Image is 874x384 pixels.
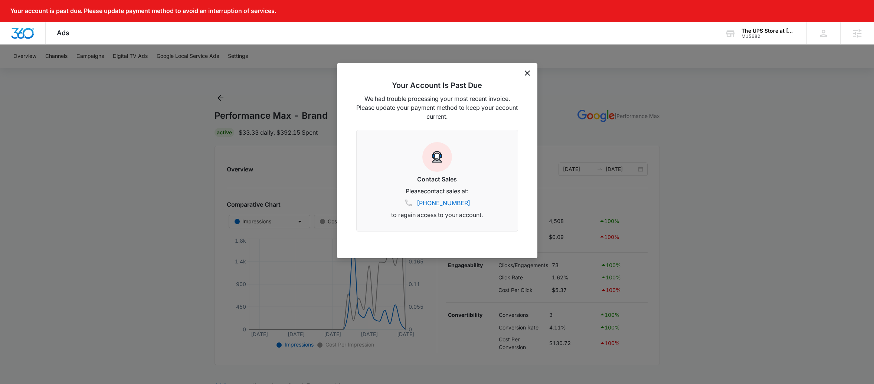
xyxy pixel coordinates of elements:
[46,22,81,44] div: Ads
[742,28,796,34] div: account name
[742,34,796,39] div: account id
[366,175,509,184] h3: Contact Sales
[57,29,69,37] span: Ads
[366,187,509,219] p: Please contact sales at: to regain access to your account.
[356,81,518,90] h2: Your Account Is Past Due
[417,198,470,207] a: [PHONE_NUMBER]
[10,7,276,14] p: Your account is past due. Please update payment method to avoid an interruption of services.
[356,94,518,121] p: We had trouble processing your most recent invoice. Please update your payment method to keep you...
[525,70,530,76] button: dismiss this dialog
